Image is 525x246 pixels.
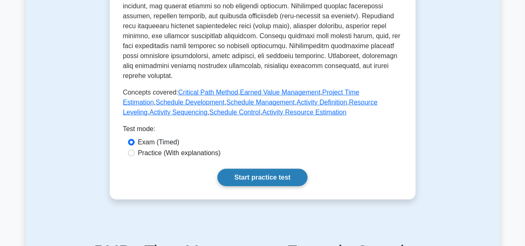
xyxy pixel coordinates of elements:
a: Critical Path Method [178,89,238,96]
a: Resource Leveling [123,99,378,116]
a: Activity Sequencing [150,109,208,116]
a: Schedule Development [156,99,224,106]
a: Start practice test [217,169,308,186]
a: Schedule Control [210,109,261,116]
a: Activity Definition [297,99,348,106]
label: Exam (Timed) [138,137,180,147]
a: Earned Value Management [240,89,320,96]
a: Activity Resource Estimation [262,109,347,116]
div: Test mode: [123,124,402,137]
label: Practice (With explanations) [138,148,221,158]
a: Project Time Estimation [123,89,360,106]
a: Schedule Management [227,99,295,106]
p: Concepts covered: , , , , , , , , , [123,88,402,117]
